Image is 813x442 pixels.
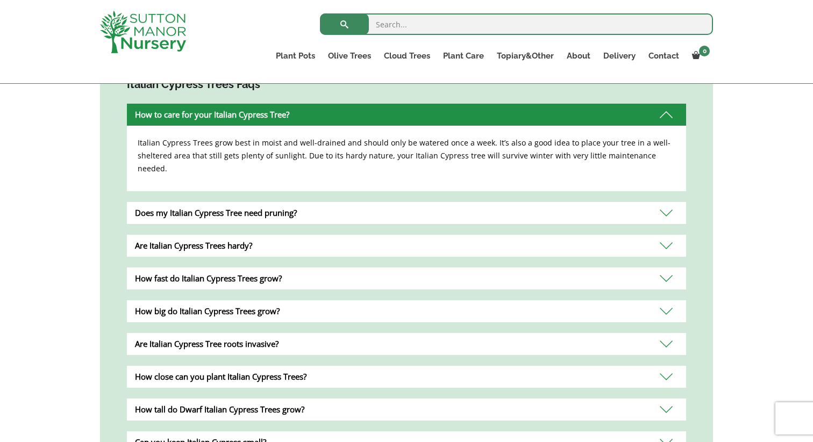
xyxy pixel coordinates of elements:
[322,48,377,63] a: Olive Trees
[127,235,686,257] div: Are Italian Cypress Trees hardy?
[320,13,713,35] input: Search...
[490,48,560,63] a: Topiary&Other
[138,136,675,175] p: Italian Cypress Trees grow best in moist and well-drained and should only be watered once a week....
[100,11,186,53] img: logo
[127,333,686,355] div: Are Italian Cypress Tree roots invasive?
[642,48,686,63] a: Contact
[127,267,686,289] div: How fast do Italian Cypress Trees grow?
[699,46,710,56] span: 0
[127,366,686,388] div: How close can you plant Italian Cypress Trees?
[127,76,686,93] h4: Italian Cypress Trees Faqs
[437,48,490,63] a: Plant Care
[597,48,642,63] a: Delivery
[269,48,322,63] a: Plant Pots
[127,104,686,126] div: How to care for your Italian Cypress Tree?
[127,398,686,421] div: How tall do Dwarf Italian Cypress Trees grow?
[686,48,713,63] a: 0
[127,202,686,224] div: Does my Italian Cypress Tree need pruning?
[127,300,686,322] div: How big do Italian Cypress Trees grow?
[377,48,437,63] a: Cloud Trees
[560,48,597,63] a: About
